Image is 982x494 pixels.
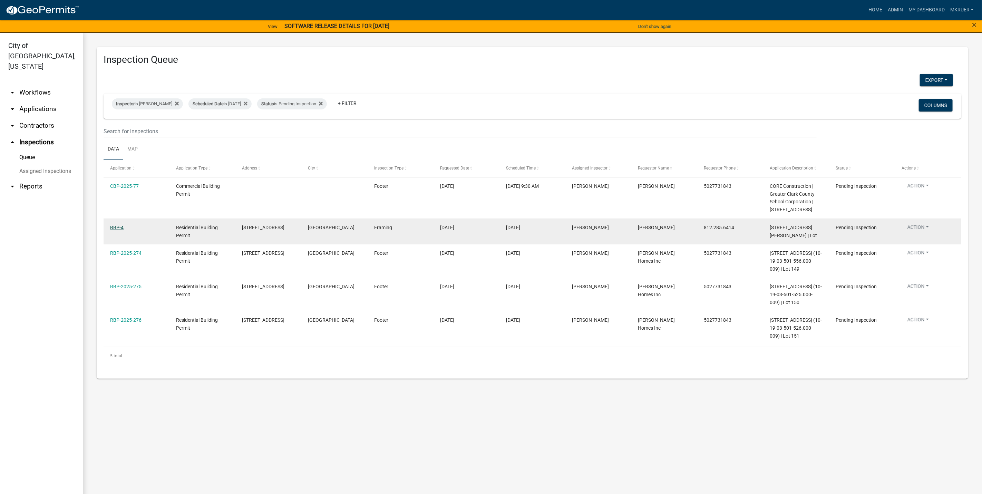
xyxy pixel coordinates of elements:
[635,21,674,32] button: Don't show again
[704,183,731,189] span: 5027731843
[440,166,469,171] span: Requested Date
[631,160,697,177] datatable-header-cell: Requestor Name
[829,160,895,177] datatable-header-cell: Status
[902,283,934,293] button: Action
[572,250,609,256] span: Mike Kruer
[440,183,454,189] span: 09/16/2025
[920,74,953,86] button: Export
[902,224,934,234] button: Action
[638,250,675,264] span: Schuler Homes Inc
[284,23,389,29] strong: SOFTWARE RELEASE DETAILS FOR [DATE]
[697,160,763,177] datatable-header-cell: Requestor Phone
[368,160,434,177] datatable-header-cell: Inspection Type
[770,166,814,171] span: Application Description
[836,166,848,171] span: Status
[235,160,301,177] datatable-header-cell: Address
[110,250,142,256] a: RBP-2025-274
[176,284,218,297] span: Residential Building Permit
[308,317,355,323] span: JEFFERSONVILLE
[176,166,207,171] span: Application Type
[919,99,953,112] button: Columns
[176,250,218,264] span: Residential Building Permit
[242,166,257,171] span: Address
[242,250,284,256] span: 5126 WOODSTONE CIRCLE
[506,316,559,324] div: [DATE]
[572,166,607,171] span: Assigned Inspector
[188,98,252,109] div: is [DATE]
[104,124,817,138] input: Search for inspections
[8,138,17,146] i: arrow_drop_up
[374,284,388,289] span: Footer
[261,101,274,106] span: Status
[506,249,559,257] div: [DATE]
[770,225,817,238] span: 233 Forest Dr Jeffersonville, IN 47130 | Lot
[572,183,609,189] span: Mike Kruer
[704,284,731,289] span: 5027731843
[704,225,734,230] span: 812.285.6414
[770,250,822,272] span: 5126 Woodstone Circle (10-19-03-501-556.000-009) | Lot 149
[308,250,355,256] span: JEFFERSONVILLE
[836,250,877,256] span: Pending Inspection
[440,317,454,323] span: 09/16/2025
[506,166,536,171] span: Scheduled Time
[704,166,736,171] span: Requestor Phone
[374,317,388,323] span: Footer
[374,183,388,189] span: Footer
[374,166,404,171] span: Inspection Type
[836,225,877,230] span: Pending Inspection
[123,138,142,161] a: Map
[332,97,362,109] a: + Filter
[242,225,284,230] span: 233 FOREST DRIVE
[704,317,731,323] span: 5027731843
[116,101,135,106] span: Inspector
[110,317,142,323] a: RBP-2025-276
[308,284,355,289] span: JEFFERSONVILLE
[638,317,675,331] span: Schuler Homes Inc
[972,21,977,29] button: Close
[308,225,355,230] span: JEFFERSONVILLE
[895,160,961,177] datatable-header-cell: Actions
[440,250,454,256] span: 09/16/2025
[572,225,609,230] span: Mike Kruer
[242,284,284,289] span: 5124 WOODSTONE CIRCLE
[176,183,220,197] span: Commercial Building Permit
[572,284,609,289] span: Mike Kruer
[836,183,877,189] span: Pending Inspection
[110,284,142,289] a: RBP-2025-275
[104,160,169,177] datatable-header-cell: Application
[8,105,17,113] i: arrow_drop_down
[836,317,877,323] span: Pending Inspection
[257,98,327,109] div: is Pending Inspection
[770,183,815,212] span: CORE Construction | Greater Clark County School Corporation | 5300 State Road 62
[104,138,123,161] a: Data
[947,3,976,17] a: mkruer
[902,166,916,171] span: Actions
[434,160,499,177] datatable-header-cell: Requested Date
[770,284,822,305] span: 5124 Woodstone Circle (10-19-03-501-525.000-009) | Lot 150
[301,160,367,177] datatable-header-cell: City
[242,317,284,323] span: 5122 WOODSTONE CIRCLE
[176,225,218,238] span: Residential Building Permit
[169,160,235,177] datatable-header-cell: Application Type
[308,166,315,171] span: City
[638,166,669,171] span: Requestor Name
[763,160,829,177] datatable-header-cell: Application Description
[866,3,885,17] a: Home
[176,317,218,331] span: Residential Building Permit
[193,101,224,106] span: Scheduled Date
[902,182,934,192] button: Action
[704,250,731,256] span: 5027731843
[8,88,17,97] i: arrow_drop_down
[506,283,559,291] div: [DATE]
[8,122,17,130] i: arrow_drop_down
[638,183,675,189] span: Mike Kruer
[112,98,183,109] div: is [PERSON_NAME]
[972,20,977,30] span: ×
[374,250,388,256] span: Footer
[110,225,124,230] a: RBP-4
[572,317,609,323] span: Mike Kruer
[565,160,631,177] datatable-header-cell: Assigned Inspector
[506,224,559,232] div: [DATE]
[104,347,961,365] div: 5 total
[906,3,947,17] a: My Dashboard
